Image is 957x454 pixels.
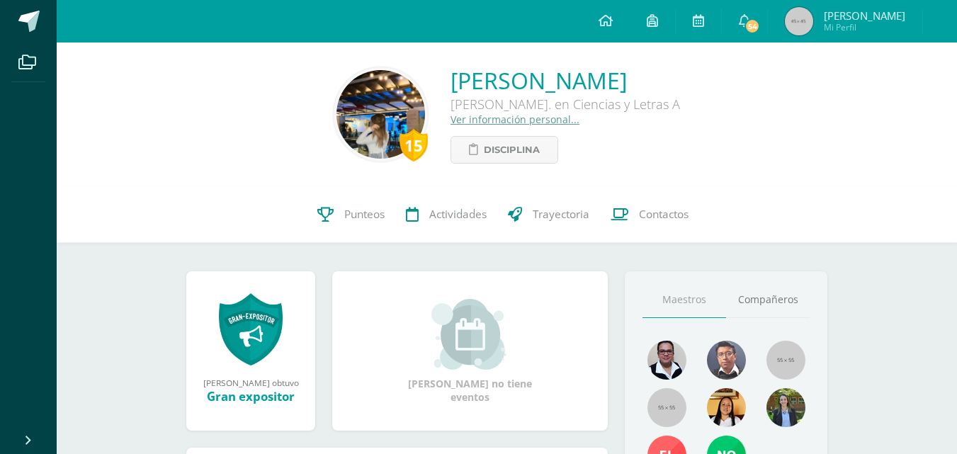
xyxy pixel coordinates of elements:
div: [PERSON_NAME]. en Ciencias y Letras A [451,96,680,113]
a: Ver información personal... [451,113,579,126]
img: 55x55 [647,388,686,427]
img: 55x55 [766,341,805,380]
a: Punteos [307,186,395,243]
span: Mi Perfil [824,21,905,33]
span: Trayectoria [533,207,589,222]
a: Trayectoria [497,186,600,243]
img: e8a2d27ea4d85e38f853b06fcc5499b7.png [336,70,425,159]
div: [PERSON_NAME] no tiene eventos [400,299,541,404]
a: Contactos [600,186,699,243]
span: [PERSON_NAME] [824,8,905,23]
span: Actividades [429,207,487,222]
span: Disciplina [484,137,540,163]
div: 15 [400,129,428,161]
img: event_small.png [431,299,509,370]
a: Disciplina [451,136,558,164]
span: Punteos [344,207,385,222]
img: bf3cc4379d1deeebe871fe3ba6f72a08.png [707,341,746,380]
img: 46f6fa15264c5e69646c4d280a212a31.png [707,388,746,427]
a: Actividades [395,186,497,243]
div: Gran expositor [200,388,301,404]
a: Maestros [642,282,726,318]
span: Contactos [639,207,689,222]
a: Compañeros [726,282,810,318]
span: 54 [744,18,760,34]
div: [PERSON_NAME] obtuvo [200,377,301,388]
a: [PERSON_NAME] [451,65,680,96]
img: 45x45 [785,7,813,35]
img: e41c3894aaf89bb740a7d8c448248d63.png [647,341,686,380]
img: 7d61841bcfb191287f003a87f3c9ee53.png [766,388,805,427]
